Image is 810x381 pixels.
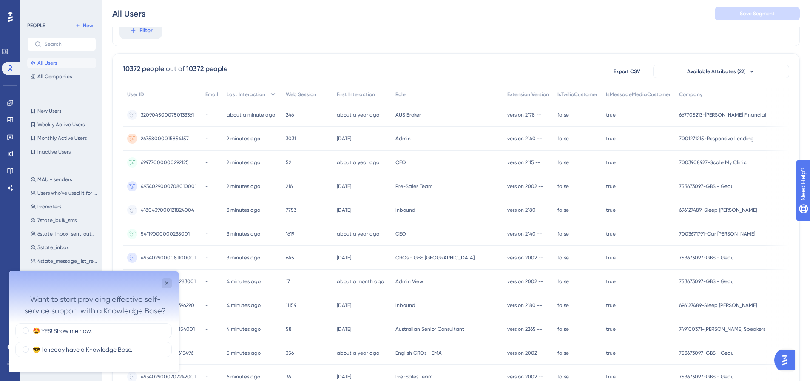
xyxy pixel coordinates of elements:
[395,183,432,190] span: Pre-Sales Team
[395,278,423,285] span: Admin View
[507,183,543,190] span: version 2002 --
[337,91,375,98] span: First Interaction
[205,350,208,356] span: -
[679,183,734,190] span: 753673097-GBS - Gedu
[653,65,789,78] button: Available Attributes (22)
[9,271,179,372] iframe: UserGuiding Survey
[186,64,227,74] div: 10372 people
[606,230,616,237] span: true
[227,91,265,98] span: Last Interaction
[20,2,53,12] span: Need Help?
[123,64,164,74] div: 10372 people
[606,302,616,309] span: true
[27,174,101,185] button: MAU - senders
[679,302,757,309] span: 696127489-Sleep [PERSON_NAME]
[27,147,96,157] button: Inactive Users
[27,256,101,266] button: 4state_message_list_received_inbound
[606,135,616,142] span: true
[72,20,96,31] button: New
[557,302,569,309] span: false
[166,64,185,74] div: out of
[557,207,569,213] span: false
[507,302,542,309] span: version 2180 --
[606,111,616,118] span: true
[141,254,196,261] span: 4934029000081100001
[395,230,406,237] span: CEO
[507,111,541,118] span: version 2178 --
[395,326,464,333] span: Australian Senior Consultant
[37,244,69,251] span: 5state_inbox
[286,230,294,237] span: 1619
[205,278,208,285] span: -
[679,278,734,285] span: 753673097-GBS - Gedu
[507,350,543,356] span: version 2002 --
[286,278,290,285] span: 17
[337,350,379,356] time: about a year ago
[27,270,101,280] button: 3state_message_list_sent_outbound
[337,136,351,142] time: [DATE]
[395,111,421,118] span: AUS Broker
[557,230,569,237] span: false
[27,106,96,116] button: New Users
[27,58,96,68] button: All Users
[227,112,275,118] time: about a minute ago
[557,350,569,356] span: false
[507,91,549,98] span: Extension Version
[507,135,542,142] span: version 2140 --
[83,22,93,29] span: New
[679,326,765,333] span: 749100371-[PERSON_NAME] Speakers
[286,326,292,333] span: 58
[606,207,616,213] span: true
[286,91,316,98] span: Web Session
[507,326,542,333] span: version 2265 --
[227,231,260,237] time: 3 minutes ago
[141,207,194,213] span: 4180439000121824004
[286,183,293,190] span: 216
[127,91,144,98] span: User ID
[507,373,543,380] span: version 2002 --
[557,111,569,118] span: false
[606,373,616,380] span: true
[606,326,616,333] span: true
[141,111,194,118] span: 3209045000750133361
[227,136,260,142] time: 2 minutes ago
[740,10,775,17] span: Save Segment
[715,7,800,20] button: Save Segment
[337,255,351,261] time: [DATE]
[205,183,208,190] span: -
[227,183,260,189] time: 2 minutes ago
[112,8,145,20] div: All Users
[205,254,208,261] span: -
[227,350,261,356] time: 5 minutes ago
[27,188,101,198] button: Users who've used it for more than a month-13
[286,111,294,118] span: 246
[679,207,757,213] span: 696127489-Sleep [PERSON_NAME]
[27,22,45,29] div: PEOPLE
[679,350,734,356] span: 753673097-GBS - Gedu
[687,68,746,75] span: Available Attributes (22)
[119,22,162,39] button: Filter
[27,133,96,143] button: Monthly Active Users
[395,159,406,166] span: CEO
[227,302,261,308] time: 4 minutes ago
[37,190,98,196] span: Users who've used it for more than a month-13
[227,279,261,284] time: 4 minutes ago
[205,91,218,98] span: Email
[679,91,702,98] span: Company
[337,159,379,165] time: about a year ago
[395,207,415,213] span: Inbound
[337,326,351,332] time: [DATE]
[37,258,98,264] span: 4state_message_list_received_inbound
[679,230,755,237] span: 7003671791-Car [PERSON_NAME]
[679,254,734,261] span: 753673097-GBS - Gedu
[37,176,72,183] span: MAU - senders
[337,374,351,380] time: [DATE]
[507,278,543,285] span: version 2002 --
[337,302,351,308] time: [DATE]
[557,326,569,333] span: false
[507,254,543,261] span: version 2002 --
[606,350,616,356] span: true
[679,111,766,118] span: 667705213-[PERSON_NAME] Financial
